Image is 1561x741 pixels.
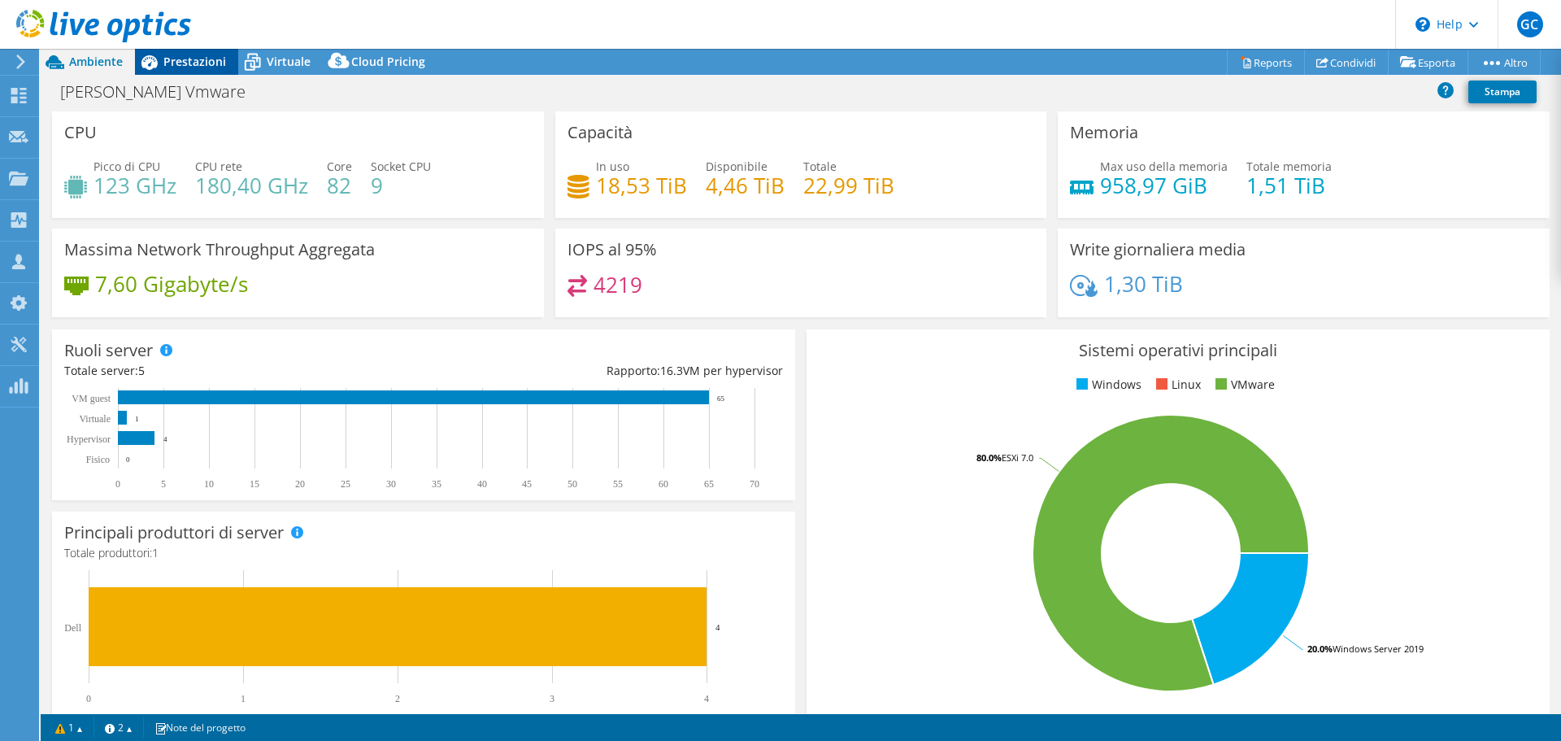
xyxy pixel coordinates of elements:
[295,478,305,490] text: 20
[138,363,145,378] span: 5
[717,394,725,403] text: 65
[1415,17,1430,32] svg: \n
[64,362,424,380] div: Totale server:
[115,478,120,490] text: 0
[161,478,166,490] text: 5
[1246,159,1332,174] span: Totale memoria
[386,478,396,490] text: 30
[195,177,308,194] h4: 180,40 GHz
[95,275,248,293] h4: 7,60 Gigabyte/s
[79,413,111,425] text: Virtuale
[64,524,284,542] h3: Principali produttori di server
[64,241,375,259] h3: Massima Network Throughput Aggregata
[1100,159,1228,174] span: Max uso della memoria
[819,342,1537,360] h3: Sistemi operativi principali
[659,478,668,490] text: 60
[706,159,767,174] span: Disponibile
[704,478,714,490] text: 65
[1152,376,1201,394] li: Linux
[1307,643,1333,655] tspan: 20.0%
[1070,124,1138,142] h3: Memoria
[704,693,709,704] text: 4
[72,393,111,404] text: VM guest
[660,363,683,378] span: 16.3
[1104,275,1183,293] h4: 1,30 TiB
[477,478,487,490] text: 40
[567,241,657,259] h3: IOPS al 95%
[64,622,81,634] text: Dell
[351,54,425,69] span: Cloud Pricing
[424,362,783,380] div: Rapporto: VM per hypervisor
[550,693,554,704] text: 3
[135,415,139,423] text: 1
[67,434,111,445] text: Hypervisor
[1333,643,1424,655] tspan: Windows Server 2019
[803,177,894,194] h4: 22,99 TiB
[976,451,1002,464] tspan: 80.0%
[1227,50,1305,75] a: Reports
[1072,376,1141,394] li: Windows
[64,342,153,360] h3: Ruoli server
[327,159,352,174] span: Core
[93,717,144,738] a: 2
[195,159,242,174] span: CPU rete
[152,545,159,560] span: 1
[327,177,352,194] h4: 82
[371,159,431,174] span: Socket CPU
[371,177,431,194] h4: 9
[715,622,720,632] text: 4
[567,124,633,142] h3: Capacità
[522,478,532,490] text: 45
[1246,177,1332,194] h4: 1,51 TiB
[1070,241,1246,259] h3: Write giornaliera media
[69,54,123,69] span: Ambiente
[395,693,400,704] text: 2
[594,276,642,294] h4: 4219
[86,454,110,465] text: Fisico
[93,159,160,174] span: Picco di CPU
[53,83,271,101] h1: [PERSON_NAME] Vmware
[64,124,97,142] h3: CPU
[86,693,91,704] text: 0
[1100,177,1228,194] h4: 958,97 GiB
[750,478,759,490] text: 70
[143,717,257,738] a: Note del progetto
[163,54,226,69] span: Prestazioni
[241,693,246,704] text: 1
[163,435,167,443] text: 4
[1388,50,1468,75] a: Esporta
[596,159,629,174] span: In uso
[1468,50,1541,75] a: Altro
[44,717,94,738] a: 1
[567,478,577,490] text: 50
[1002,451,1033,464] tspan: ESXi 7.0
[1468,81,1537,103] a: Stampa
[204,478,214,490] text: 10
[1304,50,1389,75] a: Condividi
[432,478,441,490] text: 35
[803,159,837,174] span: Totale
[126,455,130,464] text: 0
[1517,11,1543,37] span: GC
[64,544,783,562] h4: Totale produttori:
[250,478,259,490] text: 15
[93,177,176,194] h4: 123 GHz
[1211,376,1275,394] li: VMware
[267,54,311,69] span: Virtuale
[341,478,350,490] text: 25
[596,177,687,194] h4: 18,53 TiB
[706,177,785,194] h4: 4,46 TiB
[613,478,623,490] text: 55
